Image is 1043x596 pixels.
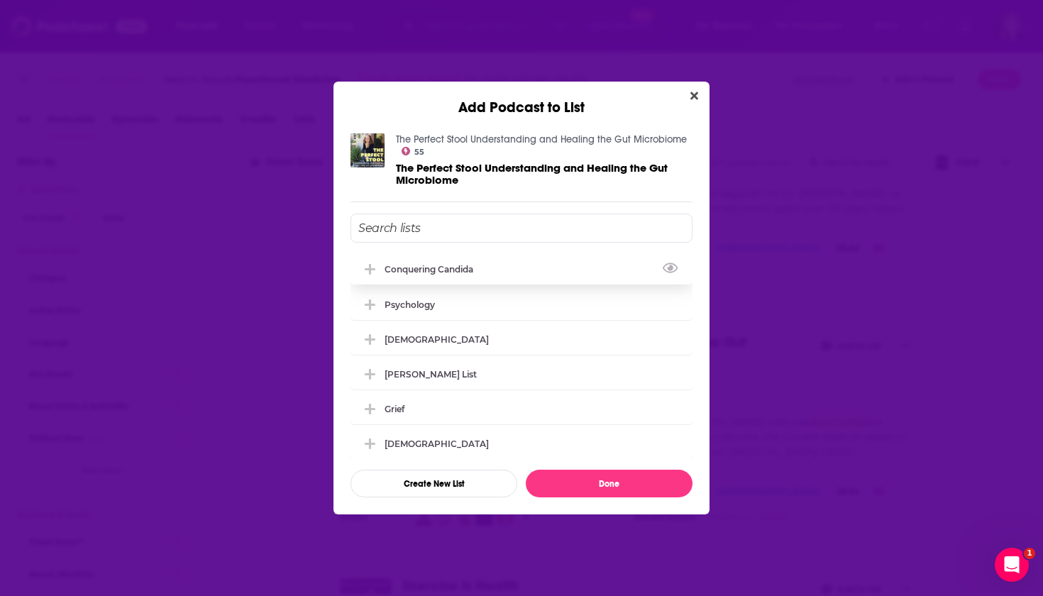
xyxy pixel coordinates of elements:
div: Carl Greer List [351,358,692,390]
div: [PERSON_NAME] List [385,369,477,380]
button: Close [685,87,704,105]
div: Buddhist [351,428,692,459]
span: 1 [1024,548,1035,559]
div: Add Podcast to List [333,82,710,116]
iframe: Intercom live chat [995,548,1029,582]
div: Psychology [385,299,435,310]
button: Create New List [351,470,517,497]
div: [DEMOGRAPHIC_DATA] [385,438,489,449]
button: Done [526,470,692,497]
div: Grief [351,393,692,424]
a: The Perfect Stool Understanding and Healing the Gut Microbiome [396,162,692,186]
div: [DEMOGRAPHIC_DATA] [385,334,489,345]
div: Goddess [351,324,692,355]
div: Grief [385,404,404,414]
img: The Perfect Stool Understanding and Healing the Gut Microbiome [351,133,385,167]
a: The Perfect Stool Understanding and Healing the Gut Microbiome [396,133,687,145]
div: Psychology [351,289,692,320]
div: Add Podcast To List [351,214,692,497]
button: View Link [473,272,482,273]
div: Conquering Candida [385,264,482,275]
div: Conquering Candida [351,253,692,285]
a: 55 [402,147,424,155]
input: Search lists [351,214,692,243]
span: 55 [414,149,424,155]
span: The Perfect Stool Understanding and Healing the Gut Microbiome [396,161,668,187]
